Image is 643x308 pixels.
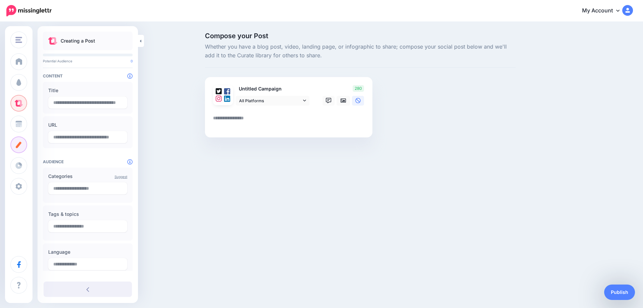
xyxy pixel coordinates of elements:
span: Compose your Post [205,33,516,39]
span: 0 [131,59,133,63]
a: Suggest [115,175,127,179]
img: menu.png [15,37,22,43]
img: curate.png [48,37,57,45]
h4: Audience [43,159,133,164]
label: Title [48,86,127,95]
span: Whether you have a blog post, video, landing page, or infographic to share; compose your social p... [205,43,516,60]
p: Creating a Post [61,37,95,45]
label: URL [48,121,127,129]
h4: Content [43,73,133,78]
label: Categories [48,172,127,180]
a: My Account [575,3,633,19]
label: Language [48,248,127,256]
a: All Platforms [236,96,309,106]
label: Tags & topics [48,210,127,218]
img: Missinglettr [6,5,52,16]
p: Potential Audience [43,59,133,63]
p: Untitled Campaign [236,85,310,93]
span: 280 [353,85,364,92]
span: All Platforms [239,97,301,104]
a: Publish [604,285,635,300]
